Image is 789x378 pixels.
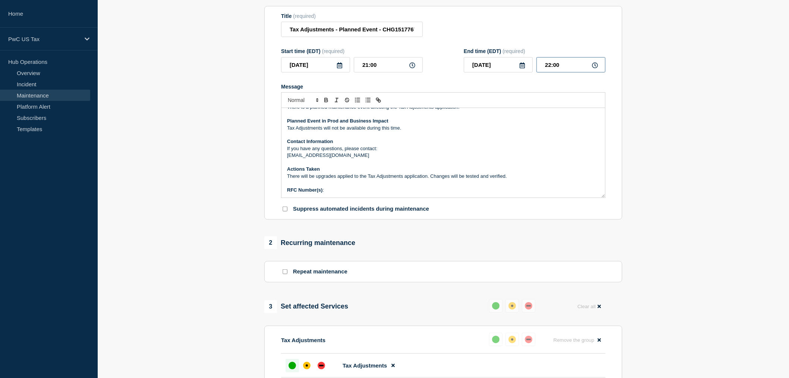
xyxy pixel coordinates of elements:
input: Suppress automated incidents during maintenance [283,207,287,211]
strong: RFC Number(s) [287,187,323,193]
p: Tax Adjustments will not be available during this time. [287,125,600,131]
p: If you have any questions, please contact: [287,145,600,152]
button: Toggle strikethrough text [342,96,352,105]
div: up [492,336,500,343]
button: up [489,333,503,346]
button: affected [506,333,519,346]
button: down [522,299,535,313]
strong: Actions Taken [287,166,320,172]
div: Set affected Services [264,300,348,313]
div: down [525,302,532,310]
button: up [489,299,503,313]
button: affected [506,299,519,313]
button: Toggle ordered list [352,96,363,105]
input: Title [281,22,423,37]
div: Message [282,108,605,198]
p: Tax Adjustments [281,337,326,343]
strong: Planned Event in Prod and Business Impact [287,118,389,124]
span: Tax Adjustments [343,362,387,369]
p: [EMAIL_ADDRESS][DOMAIN_NAME] [287,152,600,159]
div: Message [281,84,606,90]
div: Start time (EDT) [281,48,423,54]
div: affected [303,362,311,369]
button: Toggle italic text [331,96,342,105]
p: There will be upgrades applied to the Tax Adjustments application. Changes will be tested and ver... [287,173,600,180]
div: up [289,362,296,369]
p: Suppress automated incidents during maintenance [293,205,429,213]
span: (required) [293,13,316,19]
button: Toggle bulleted list [363,96,373,105]
p: PwC US Tax [8,36,80,42]
button: Toggle bold text [321,96,331,105]
p: : [287,187,600,193]
div: Title [281,13,423,19]
div: End time (EDT) [464,48,606,54]
input: YYYY-MM-DD [281,57,350,72]
button: Clear all [573,299,606,314]
span: Font size [285,96,321,105]
span: 2 [264,236,277,249]
div: up [492,302,500,310]
input: HH:MM [354,57,423,72]
span: Remove the group [553,337,594,343]
span: (required) [503,48,525,54]
input: HH:MM [537,57,606,72]
div: affected [509,302,516,310]
input: Repeat maintenance [283,269,287,274]
span: 3 [264,300,277,313]
span: (required) [322,48,345,54]
div: affected [509,336,516,343]
div: down [318,362,325,369]
button: Toggle link [373,96,384,105]
input: YYYY-MM-DD [464,57,533,72]
button: down [522,333,535,346]
p: Repeat maintenance [293,268,348,275]
div: down [525,336,532,343]
div: Recurring maintenance [264,236,355,249]
button: Remove the group [549,333,606,347]
strong: Contact Information [287,139,333,144]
